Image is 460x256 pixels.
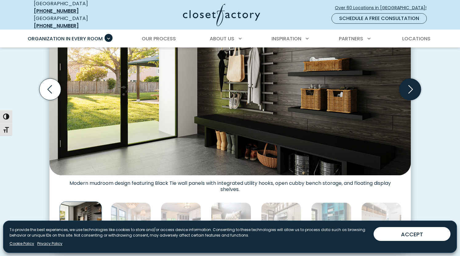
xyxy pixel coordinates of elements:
[37,76,63,103] button: Previous slide
[10,241,34,246] a: Cookie Policy
[28,35,103,42] span: Organization in Every Room
[50,175,411,193] figcaption: Modern mudroom design featuring Black Tie wall panels with integrated utility hooks, open cubby b...
[402,35,430,42] span: Locations
[142,35,176,42] span: Our Process
[339,35,363,42] span: Partners
[59,201,102,244] img: Modern mudroom with a black bench, black wood-paneled wall, and minimalist metal peg system for c...
[374,227,450,241] button: ACCEPT
[210,35,234,42] span: About Us
[335,5,431,11] span: Over 60 Locations in [GEOGRAPHIC_DATA]!
[397,76,423,103] button: Next slide
[335,2,432,13] a: Over 60 Locations in [GEOGRAPHIC_DATA]!
[34,15,123,30] div: [GEOGRAPHIC_DATA]
[37,241,62,246] a: Privacy Policy
[10,227,369,238] p: To provide the best experiences, we use technologies like cookies to store and/or access device i...
[361,202,402,243] img: Custom entryway mudroom with coat hooks. shiplap, and built-in bench
[183,4,260,26] img: Closet Factory Logo
[23,30,437,47] nav: Primary Menu
[34,7,79,14] a: [PHONE_NUMBER]
[161,202,201,243] img: Stylish gray mudroom with tall cabinets, built-in bench seating
[261,202,301,243] img: Elegant mudroom with upper glass-front cabinets, rolling ladder, mosaic tile backsplash, built-in...
[311,202,351,243] img: Mudroom with floor-to-ceiling teal cabinetry, featuring cubbies, hooks, built-in seating, and org...
[111,202,151,243] img: Spacious mudroom and laundry combo featuring a long bench with coat hooks, and multiple built-in ...
[211,202,251,243] img: L-shaped breakfast nook with white bench seating and under-bench drawer storage
[34,22,79,29] a: [PHONE_NUMBER]
[272,35,301,42] span: Inspiration
[331,13,427,24] a: Schedule a Free Consultation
